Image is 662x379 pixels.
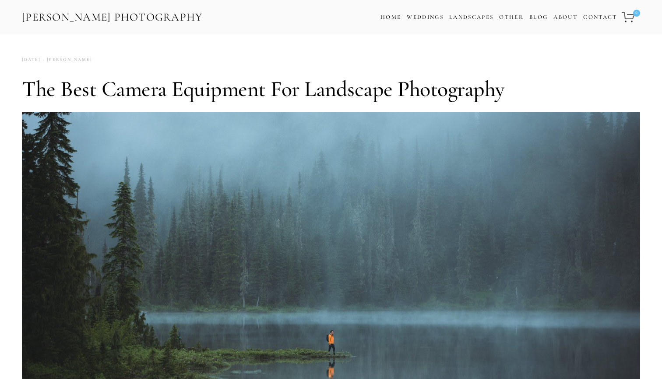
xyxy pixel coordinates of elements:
a: [PERSON_NAME] Photography [21,7,204,27]
span: 0 [633,10,640,17]
h1: The Best Camera Equipment for Landscape Photography [22,76,640,102]
a: Other [499,14,524,21]
a: 0 items in cart [620,7,641,28]
time: [DATE] [22,54,41,66]
a: Contact [583,11,617,24]
a: [PERSON_NAME] [41,54,92,66]
a: Weddings [407,14,444,21]
a: Landscapes [449,14,493,21]
a: Home [380,11,401,24]
a: About [553,11,577,24]
a: Blog [529,11,548,24]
